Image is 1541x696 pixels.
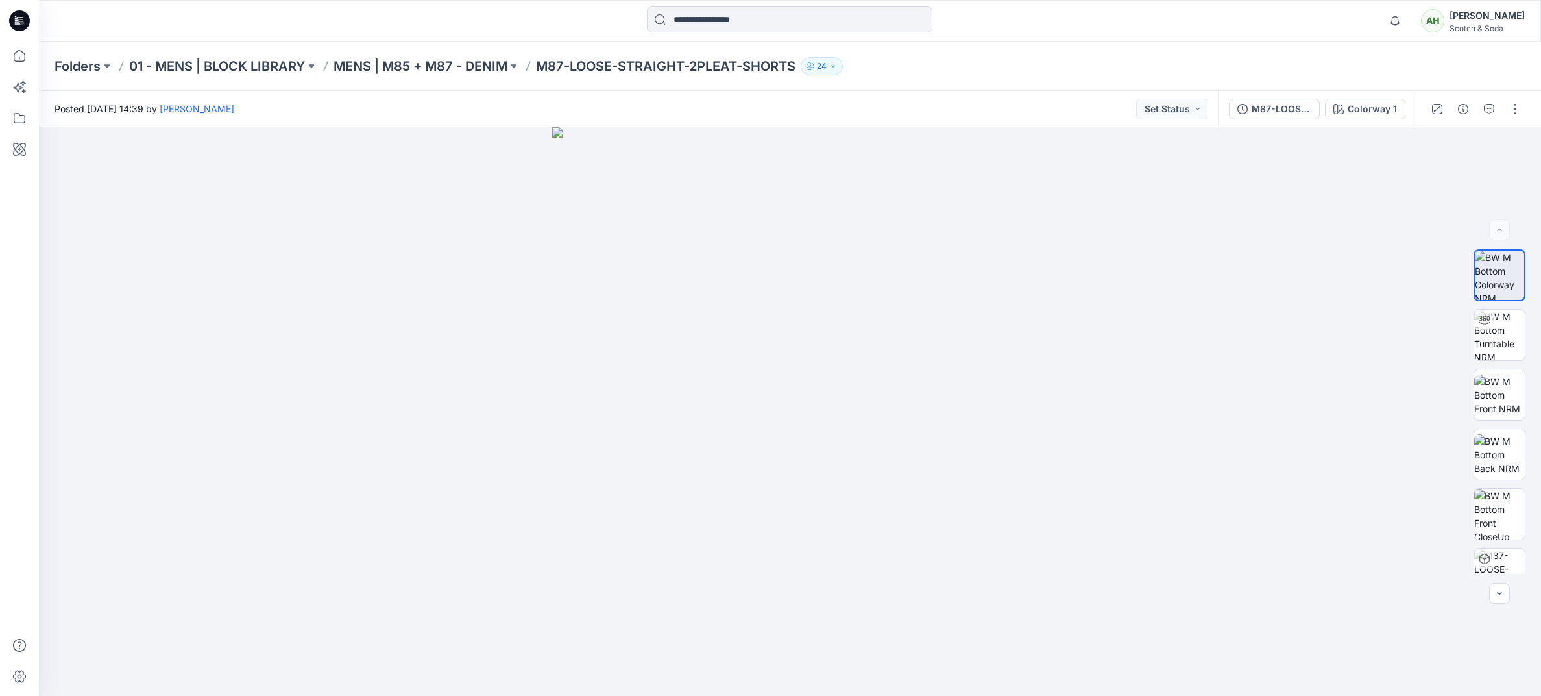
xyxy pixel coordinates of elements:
span: Posted [DATE] 14:39 by [55,102,234,116]
a: 01 - MENS | BLOCK LIBRARY [129,57,305,75]
div: AH [1421,9,1444,32]
div: Scotch & Soda [1450,23,1525,33]
div: M87-LOOSE-STRAIGHT-2PLEAT-SHORTS [1252,102,1311,116]
a: Folders [55,57,101,75]
img: BW M Bottom Front NRM [1474,375,1525,416]
p: 24 [817,59,827,73]
button: M87-LOOSE-STRAIGHT-2PLEAT-SHORTS [1229,99,1320,119]
img: BW M Bottom Colorway NRM [1475,251,1524,300]
div: Colorway 1 [1348,102,1397,116]
button: Details [1453,99,1474,119]
img: eyJhbGciOiJIUzI1NiIsImtpZCI6IjAiLCJzbHQiOiJzZXMiLCJ0eXAiOiJKV1QifQ.eyJkYXRhIjp7InR5cGUiOiJzdG9yYW... [552,127,1027,696]
a: [PERSON_NAME] [160,103,234,114]
button: 24 [801,57,843,75]
p: M87-LOOSE-STRAIGHT-2PLEAT-SHORTS [536,57,795,75]
img: BW M Bottom Back NRM [1474,434,1525,475]
img: BW M Bottom Turntable NRM [1474,310,1525,360]
button: Colorway 1 [1325,99,1405,119]
img: M87-LOOSE-STRAIGHT-2PLEAT-SHORTS Colorway 1 [1474,549,1525,599]
img: BW M Bottom Front CloseUp NRM [1474,489,1525,540]
div: [PERSON_NAME] [1450,8,1525,23]
a: MENS | M85 + M87 - DENIM [334,57,507,75]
